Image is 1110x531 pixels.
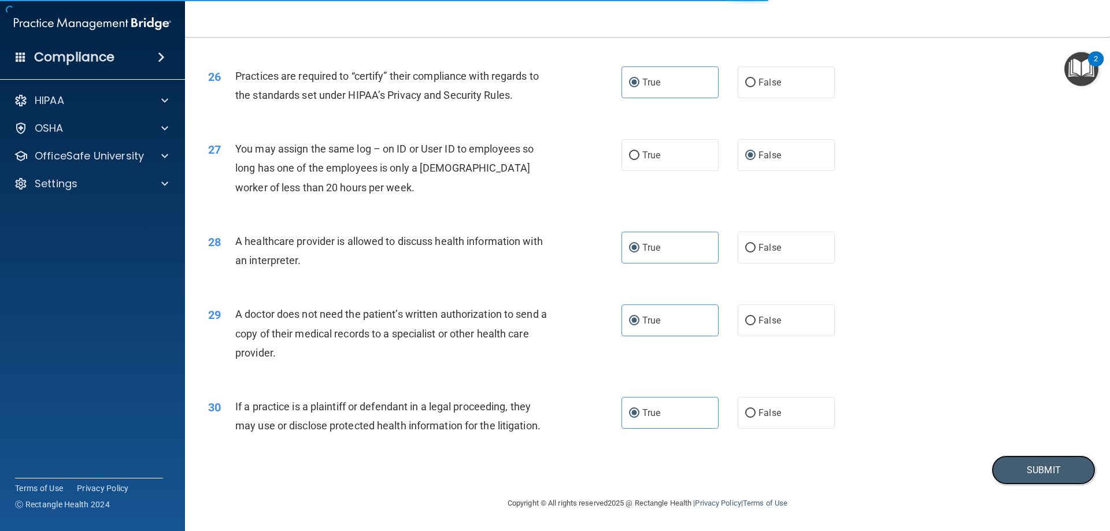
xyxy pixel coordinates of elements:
a: Terms of Use [743,499,787,507]
input: True [629,151,639,160]
input: False [745,409,756,418]
div: Copyright © All rights reserved 2025 @ Rectangle Health | | [436,485,859,522]
span: True [642,315,660,326]
div: 2 [1094,59,1098,74]
a: Settings [14,177,168,191]
p: HIPAA [35,94,64,107]
span: 29 [208,308,221,322]
span: True [642,407,660,418]
input: True [629,317,639,325]
input: True [629,409,639,418]
span: False [758,242,781,253]
span: 30 [208,400,221,414]
span: Ⓒ Rectangle Health 2024 [15,499,110,510]
input: True [629,79,639,87]
span: True [642,242,660,253]
input: True [629,244,639,252]
span: A doctor does not need the patient’s written authorization to send a copy of their medical record... [235,308,547,358]
input: False [745,151,756,160]
span: 28 [208,235,221,249]
span: False [758,315,781,326]
span: 26 [208,70,221,84]
span: False [758,77,781,88]
span: False [758,150,781,161]
p: OfficeSafe University [35,149,144,163]
span: True [642,77,660,88]
p: OSHA [35,121,64,135]
input: False [745,79,756,87]
a: Privacy Policy [77,482,129,494]
span: You may assign the same log – on ID or User ID to employees so long has one of the employees is o... [235,143,534,193]
span: False [758,407,781,418]
img: PMB logo [14,12,171,35]
button: Submit [991,455,1096,485]
span: Practices are required to “certify” their compliance with regards to the standards set under HIPA... [235,70,539,101]
a: Privacy Policy [695,499,741,507]
input: False [745,317,756,325]
input: False [745,244,756,252]
button: Open Resource Center, 2 new notifications [1064,52,1098,86]
a: Terms of Use [15,482,63,494]
p: Settings [35,177,77,191]
a: HIPAA [14,94,168,107]
span: True [642,150,660,161]
span: A healthcare provider is allowed to discuss health information with an interpreter. [235,235,543,266]
h4: Compliance [34,49,114,65]
a: OSHA [14,121,168,135]
a: OfficeSafe University [14,149,168,163]
span: If a practice is a plaintiff or defendant in a legal proceeding, they may use or disclose protect... [235,400,541,432]
span: 27 [208,143,221,157]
